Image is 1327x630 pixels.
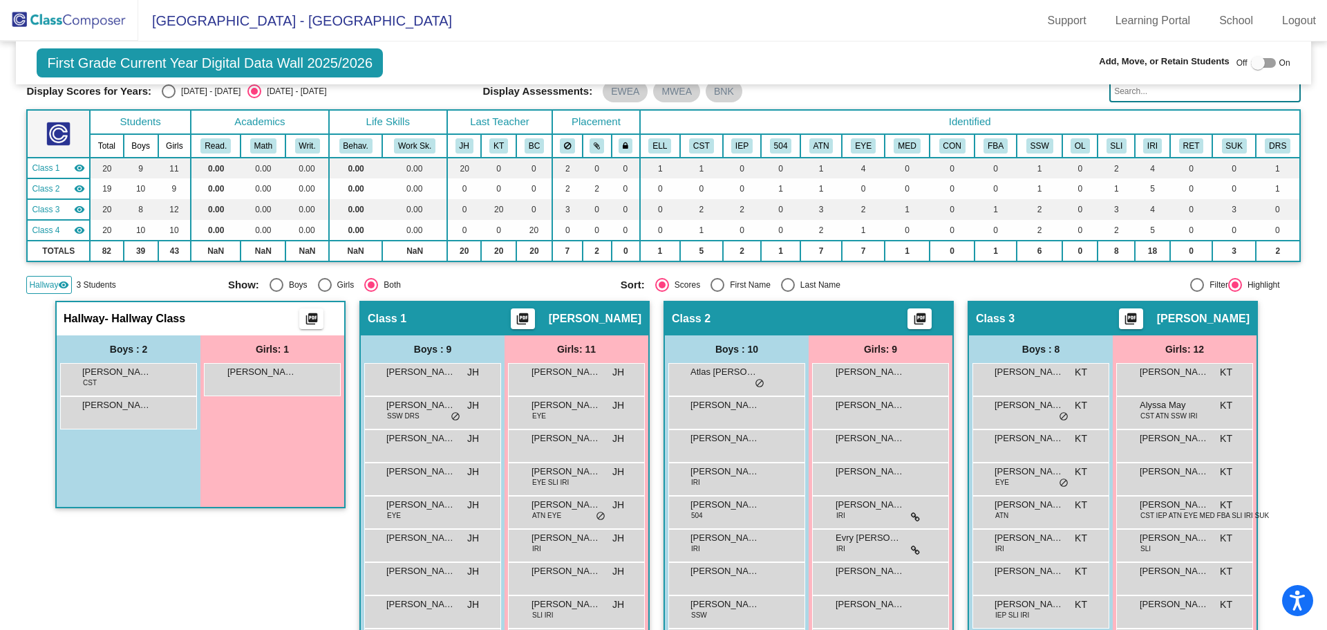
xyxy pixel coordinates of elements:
[583,178,612,199] td: 2
[329,158,383,178] td: 0.00
[299,308,323,329] button: Print Students Details
[285,220,328,241] td: 0.00
[665,335,809,363] div: Boys : 10
[339,138,373,154] button: Behav.
[1256,158,1300,178] td: 1
[511,308,535,329] button: Print Students Details
[382,158,446,178] td: 0.00
[1143,138,1162,154] button: IRI
[689,138,714,154] button: CST
[447,158,482,178] td: 20
[640,220,680,241] td: 0
[761,220,800,241] td: 0
[612,158,640,178] td: 0
[552,178,583,199] td: 2
[90,220,123,241] td: 20
[975,178,1017,199] td: 0
[531,365,601,379] span: [PERSON_NAME] [PERSON_NAME]
[885,178,930,199] td: 0
[158,178,191,199] td: 9
[800,178,843,199] td: 1
[241,241,285,261] td: NaN
[930,220,975,241] td: 0
[32,183,59,195] span: Class 2
[124,241,158,261] td: 39
[680,241,723,261] td: 5
[1119,308,1143,329] button: Print Students Details
[1208,10,1264,32] a: School
[32,224,59,237] span: Class 4
[489,138,508,154] button: KT
[672,312,710,326] span: Class 2
[27,241,90,261] td: TOTALS
[467,398,479,413] span: JH
[1135,134,1169,158] th: IRIP
[467,365,479,380] span: JH
[723,158,762,178] td: 0
[105,312,186,326] span: - Hallway Class
[191,199,241,220] td: 0.00
[680,220,723,241] td: 1
[761,241,800,261] td: 1
[158,199,191,220] td: 12
[1279,57,1290,69] span: On
[124,178,158,199] td: 10
[1157,312,1250,326] span: [PERSON_NAME]
[1062,199,1098,220] td: 0
[228,279,259,291] span: Show:
[481,134,516,158] th: Kelly Thompson
[447,199,482,220] td: 0
[516,199,552,220] td: 0
[809,335,952,363] div: Girls: 9
[191,241,241,261] td: NaN
[329,178,383,199] td: 0.00
[1122,312,1139,331] mat-icon: picture_as_pdf
[481,199,516,220] td: 20
[387,411,420,421] span: SSW DRS
[283,279,308,291] div: Boys
[809,138,834,154] button: ATN
[1256,134,1300,158] th: Dr. Sloane
[227,365,297,379] span: [PERSON_NAME]
[531,398,601,412] span: [PERSON_NAME]
[83,378,97,388] span: CST
[74,204,85,215] mat-icon: visibility
[930,178,975,199] td: 0
[800,199,843,220] td: 3
[74,163,85,174] mat-icon: visibility
[1271,10,1327,32] a: Logout
[447,110,552,134] th: Last Teacher
[481,178,516,199] td: 0
[1107,138,1127,154] button: SLI
[90,134,123,158] th: Total
[394,138,435,154] button: Work Sk.
[303,312,320,331] mat-icon: picture_as_pdf
[653,80,700,102] mat-chip: MWEA
[386,365,455,379] span: [PERSON_NAME]
[447,241,482,261] td: 20
[82,365,151,379] span: [PERSON_NAME]
[836,398,905,412] span: [PERSON_NAME]
[1037,10,1098,32] a: Support
[27,178,90,199] td: No teacher - No Class Name
[680,178,723,199] td: 0
[1109,80,1300,102] input: Search...
[1026,138,1053,154] button: SSW
[969,335,1113,363] div: Boys : 8
[90,110,191,134] th: Students
[1098,220,1135,241] td: 2
[930,158,975,178] td: 0
[329,220,383,241] td: 0.00
[836,365,905,379] span: [PERSON_NAME]
[680,158,723,178] td: 1
[74,183,85,194] mat-icon: visibility
[976,312,1015,326] span: Class 3
[285,158,328,178] td: 0.00
[90,178,123,199] td: 19
[640,178,680,199] td: 0
[1135,158,1169,178] td: 4
[885,241,930,261] td: 1
[761,178,800,199] td: 1
[162,84,326,98] mat-radio-group: Select an option
[975,220,1017,241] td: 0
